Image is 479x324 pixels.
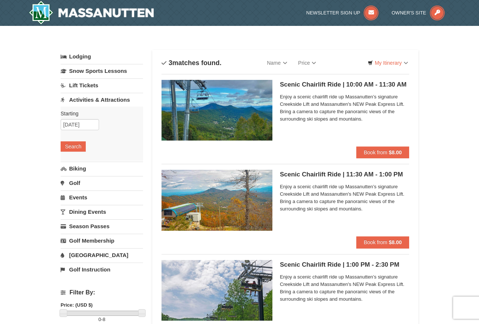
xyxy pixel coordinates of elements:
[61,289,143,296] h4: Filter By:
[306,10,379,16] a: Newsletter Sign Up
[280,183,409,213] span: Enjoy a scenic chairlift ride up Massanutten’s signature Creekside Lift and Massanutten's NEW Pea...
[162,170,272,230] img: 24896431-13-a88f1aaf.jpg
[392,10,427,16] span: Owner's Site
[363,57,413,68] a: My Itinerary
[293,55,322,70] a: Price
[169,59,172,67] span: 3
[61,190,143,204] a: Events
[280,93,409,123] span: Enjoy a scenic chairlift ride up Massanutten’s signature Creekside Lift and Massanutten's NEW Pea...
[261,55,292,70] a: Name
[61,219,143,233] a: Season Passes
[61,141,86,152] button: Search
[280,171,409,178] h5: Scenic Chairlift Ride | 11:30 AM - 1:00 PM
[61,316,143,323] label: -
[280,261,409,269] h5: Scenic Chairlift Ride | 1:00 PM - 2:30 PM
[162,59,221,67] h4: matches found.
[364,239,387,245] span: Book from
[29,1,154,24] img: Massanutten Resort Logo
[61,110,137,117] label: Starting
[162,80,272,141] img: 24896431-1-a2e2611b.jpg
[389,239,402,245] strong: $8.00
[61,93,143,107] a: Activities & Attractions
[392,10,445,16] a: Owner's Site
[61,263,143,276] a: Golf Instruction
[61,162,143,175] a: Biking
[61,234,143,247] a: Golf Membership
[103,317,105,322] span: 8
[389,149,402,155] strong: $8.00
[356,146,409,158] button: Book from $8.00
[61,176,143,190] a: Golf
[61,248,143,262] a: [GEOGRAPHIC_DATA]
[61,50,143,63] a: Lodging
[280,81,409,88] h5: Scenic Chairlift Ride | 10:00 AM - 11:30 AM
[61,302,93,308] strong: Price: (USD $)
[162,260,272,321] img: 24896431-9-664d1467.jpg
[98,317,101,322] span: 0
[61,78,143,92] a: Lift Tickets
[29,1,154,24] a: Massanutten Resort
[364,149,387,155] span: Book from
[61,205,143,219] a: Dining Events
[280,273,409,303] span: Enjoy a scenic chairlift ride up Massanutten’s signature Creekside Lift and Massanutten's NEW Pea...
[61,64,143,78] a: Snow Sports Lessons
[306,10,360,16] span: Newsletter Sign Up
[356,236,409,248] button: Book from $8.00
